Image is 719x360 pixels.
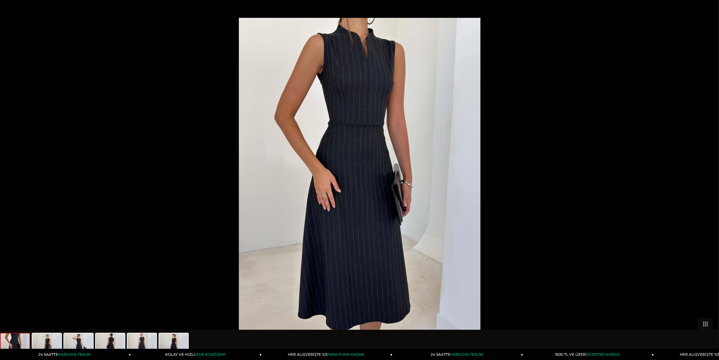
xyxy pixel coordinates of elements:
[239,18,480,340] img: cenli-elbise-26k106-7-79c7.jpg
[327,352,364,357] span: PARA PUAN KAZAN
[0,349,131,360] a: 24 SAATTEKARGOYA TESLİM
[393,349,523,360] a: 24 SAATTEKARGOYA TESLİM
[450,352,483,357] span: KARGOYA TESLİM
[32,333,61,356] img: cenli-elbise-26k106-79-0ac.jpg
[64,333,93,356] img: cenli-elbise-26k106-7060cc.jpg
[131,349,262,360] a: KOLAY VE HIZLIİADE & DEĞİŞİM!
[587,352,620,357] span: ÜCRETSİZ KARGO
[127,333,156,356] img: cenli-elbise-26k106-d4-730.jpg
[1,333,30,356] img: cenli-elbise-26k106-7-79c7.jpg
[262,349,393,360] a: HER ALIŞVERİŞTE %3PARA PUAN KAZAN
[58,352,91,357] span: KARGOYA TESLİM
[195,352,225,357] span: İADE & DEĞİŞİM!
[698,318,713,330] button: Toggle thumbnails
[96,333,125,356] img: cenli-elbise-26k106--c976-.jpg
[159,333,188,356] img: cenli-elbise-26k106-7-4db2.jpg
[523,349,654,360] a: 1500 TL VE ÜZERİÜCRETSİZ KARGO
